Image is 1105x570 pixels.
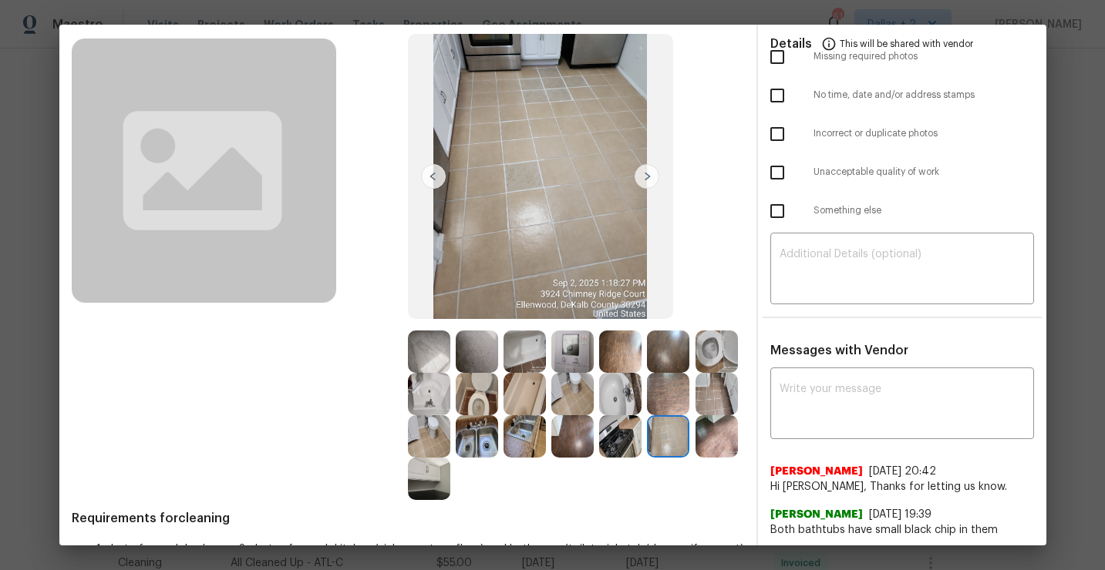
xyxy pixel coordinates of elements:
span: No time, date and/or address stamps [814,89,1034,102]
div: Unacceptable quality of work [758,153,1046,192]
span: This will be shared with vendor [840,25,973,62]
span: [DATE] 19:39 [869,509,932,520]
div: Incorrect or duplicate photos [758,115,1046,153]
span: Incorrect or duplicate photos [814,127,1034,140]
span: Something else [814,204,1034,217]
span: Hi [PERSON_NAME], Thanks for letting us know. [770,479,1034,495]
span: [DATE] 20:42 [869,466,936,477]
div: No time, date and/or address stamps [758,76,1046,115]
span: Unacceptable quality of work [814,166,1034,179]
span: Messages with Vendor [770,344,908,357]
span: Requirements for cleaning [72,511,744,526]
img: right-chevron-button-url [635,164,659,189]
span: Both bathtubs have small black chip in them [770,522,1034,538]
span: Details [770,25,812,62]
img: left-chevron-button-url [421,164,446,189]
span: [PERSON_NAME] [770,464,863,479]
span: [PERSON_NAME] [770,507,863,522]
div: Something else [758,192,1046,230]
li: 1 photo for each bedroom, 3 photos for each kitchen (sink, counters, floor) and bathroom (toilet,... [96,541,744,557]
